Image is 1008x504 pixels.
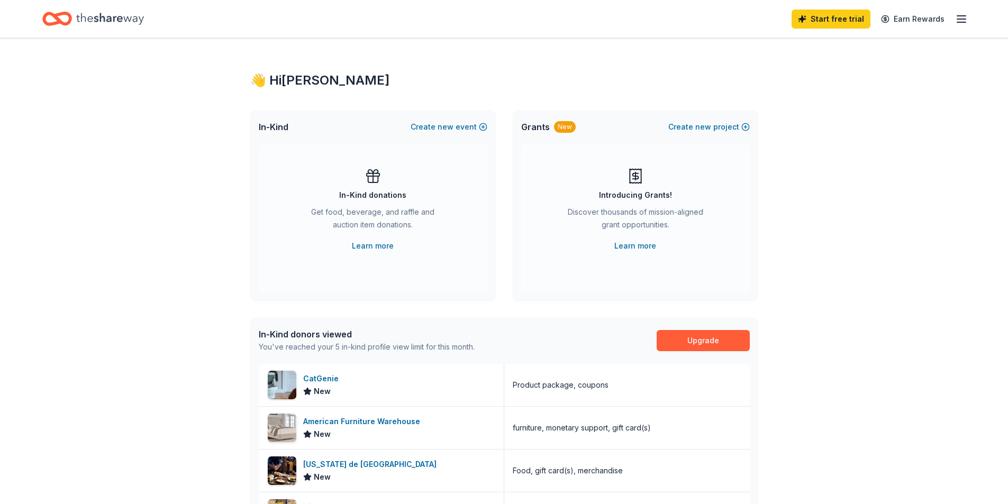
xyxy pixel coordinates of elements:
[268,414,296,442] img: Image for American Furniture Warehouse
[259,121,288,133] span: In-Kind
[314,428,331,441] span: New
[875,10,951,29] a: Earn Rewards
[513,421,651,434] div: furniture, monetary support, gift card(s)
[554,121,576,133] div: New
[668,121,750,133] button: Createnewproject
[303,415,424,428] div: American Furniture Warehouse
[42,6,144,31] a: Home
[268,456,296,485] img: Image for Texas de Brazil
[513,379,609,391] div: Product package, coupons
[268,371,296,399] img: Image for CatGenie
[521,121,550,133] span: Grants
[657,330,750,351] a: Upgrade
[259,328,475,341] div: In-Kind donors viewed
[695,121,711,133] span: new
[352,240,394,252] a: Learn more
[438,121,453,133] span: new
[301,206,445,235] div: Get food, beverage, and raffle and auction item donations.
[599,189,672,201] div: Introducing Grants!
[513,464,623,477] div: Food, gift card(s), merchandise
[303,458,441,471] div: [US_STATE] de [GEOGRAPHIC_DATA]
[250,72,758,89] div: 👋 Hi [PERSON_NAME]
[614,240,656,252] a: Learn more
[339,189,406,201] div: In-Kind donations
[411,121,487,133] button: Createnewevent
[303,372,343,385] div: CatGenie
[314,385,331,398] span: New
[564,206,707,235] div: Discover thousands of mission-aligned grant opportunities.
[314,471,331,483] span: New
[792,10,870,29] a: Start free trial
[259,341,475,353] div: You've reached your 5 in-kind profile view limit for this month.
